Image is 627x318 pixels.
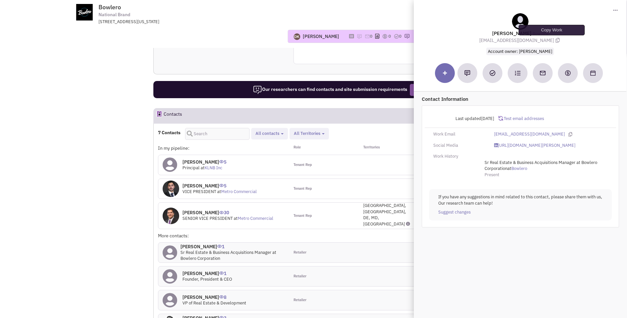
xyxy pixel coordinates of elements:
lable: [PERSON_NAME] [492,30,531,36]
span: Our researchers can find contacts and site submission requirements [253,86,407,92]
span: 0 [370,33,372,39]
h2: Contacts [164,108,182,123]
h4: [PERSON_NAME] [180,244,285,250]
div: Role [289,145,355,151]
span: 30 [219,205,229,216]
span: 0 [399,33,402,39]
span: National Brand [98,11,130,18]
span: Tenant Rep [294,213,312,219]
span: Bowlero [98,3,121,11]
span: Retailer [294,250,306,255]
button: All Territories [292,130,327,137]
span: at [201,165,222,171]
img: Create a deal [565,70,571,76]
span: All Territories [294,131,320,136]
img: icon-researcher-20.png [253,85,262,95]
button: Request Research [410,84,456,96]
img: teammate.png [512,13,529,30]
div: Last updated [429,112,498,125]
span: Retailer [294,274,306,279]
p: If you have any suggestions in mind related to this contact, please share them with us, Our resea... [438,194,603,206]
span: Present [485,172,499,178]
img: Schedule a Meeting [590,70,596,76]
h4: 7 Contacts [158,130,180,136]
span: Retailer [294,298,306,303]
img: Send an email [539,70,546,76]
img: Subscribe to a cadence [515,70,521,76]
span: [GEOGRAPHIC_DATA], [GEOGRAPHIC_DATA], DE, MD, [GEOGRAPHIC_DATA] [363,203,406,227]
a: KLNB Inc [205,165,222,171]
span: Sr Real Estate & Business Acquisitions Manager at Bowlero Corporation [485,160,597,172]
img: icon-note.png [357,34,362,39]
div: Copy Work [519,25,585,35]
div: [STREET_ADDRESS][US_STATE] [98,19,271,25]
img: www.bowlero.com [69,4,99,20]
span: 0 [388,33,391,39]
div: Territories [355,145,420,151]
img: icon-UserInteraction.png [219,160,224,163]
span: at [217,189,257,194]
img: Add a note [464,70,470,76]
img: icon-UserInteraction.png [219,184,224,187]
span: Founder, President & CEO [182,276,232,282]
span: Account owner: [PERSON_NAME] [486,48,554,55]
img: TaskCount.png [394,34,399,39]
span: 5 [219,154,226,165]
span: Principal [182,165,200,171]
img: icon-UserInteraction.png [219,295,224,298]
input: Search [185,128,250,140]
span: VICE PRESIDENT [182,189,216,194]
a: Metro Commercial [238,216,273,221]
h4: [PERSON_NAME] [182,210,273,216]
span: Tenant Rep [294,186,312,191]
a: Bowlero [511,166,527,172]
img: icon-UserInteraction.png [219,271,224,275]
span: at [234,216,273,221]
a: [EMAIL_ADDRESS][DOMAIN_NAME] [494,131,565,138]
div: More contacts: [158,232,289,239]
p: Contact Information [422,96,619,102]
span: 1 [219,265,226,276]
span: All contacts [255,131,279,136]
img: Add a Task [490,70,495,76]
img: icon-UserInteraction.png [217,245,222,248]
img: icon-UserInteraction.png [219,211,224,214]
h4: [PERSON_NAME] [182,294,246,300]
span: [EMAIL_ADDRESS][DOMAIN_NAME] [479,37,561,43]
h4: [PERSON_NAME] [182,159,226,165]
h4: [PERSON_NAME] [182,183,257,189]
span: 8 [219,289,226,300]
a: [URL][DOMAIN_NAME][PERSON_NAME] [494,142,575,149]
img: TMDLnpW24ki4UYKeR4gEUw.jpeg [163,180,179,197]
img: icon-email-active-16.png [365,34,370,39]
h4: [PERSON_NAME] [182,270,232,276]
span: VP of Real Estate & Development [182,300,246,306]
a: Suggest changes [438,209,471,216]
span: SENIOR VICE PRESIDENT [182,216,233,221]
span: Tenant Rep [294,162,312,168]
img: icon-dealamount.png [382,34,387,39]
span: Test email addresses [503,116,544,121]
span: [DATE] [481,116,494,121]
div: Social Media [429,142,490,149]
span: Sr Real Estate & Business Acquisitions Manager at Bowlero Corporation [180,250,276,261]
span: 5 [219,178,226,189]
div: Work Email [429,131,490,138]
img: research-icon.png [404,34,410,39]
div: In my pipeline: [158,145,289,151]
a: Metro Commercial [221,189,257,194]
div: [PERSON_NAME] [303,33,339,40]
img: WG7M0npDsUC-H7P4NaNGwQ.jpeg [163,208,179,224]
div: Work History [429,153,490,160]
span: 1 [217,239,224,250]
span: at [485,160,597,172]
button: All contacts [254,130,286,137]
